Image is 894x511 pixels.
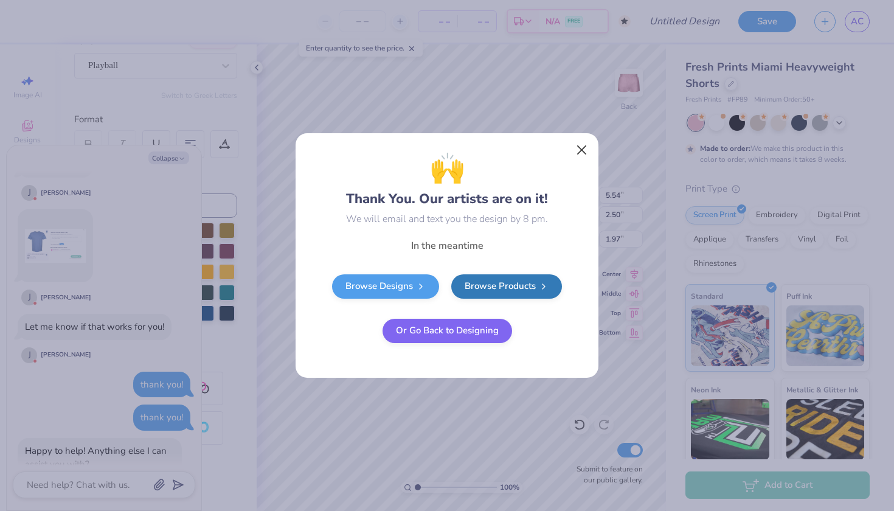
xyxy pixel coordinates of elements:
span: In the meantime [411,239,483,252]
button: Close [570,139,594,162]
div: Thank You. Our artists are on it! [346,147,548,209]
button: Or Go Back to Designing [383,319,512,343]
a: Browse Designs [332,274,439,299]
span: 🙌 [430,147,465,189]
div: We will email and text you the design by 8 pm. [346,212,548,226]
a: Browse Products [451,274,562,299]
